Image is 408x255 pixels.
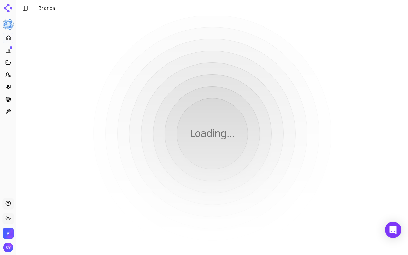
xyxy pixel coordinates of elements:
button: Open user button [3,243,13,252]
nav: breadcrumb [38,5,55,12]
button: Open organization switcher [3,228,14,239]
img: Prezi [3,19,14,30]
button: Current brand: Prezi [3,19,14,30]
div: Open Intercom Messenger [385,222,401,238]
span: Brands [38,5,55,11]
img: Prezi [3,228,14,239]
p: Loading... [190,128,235,140]
img: Stephanie Yu [3,243,13,252]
